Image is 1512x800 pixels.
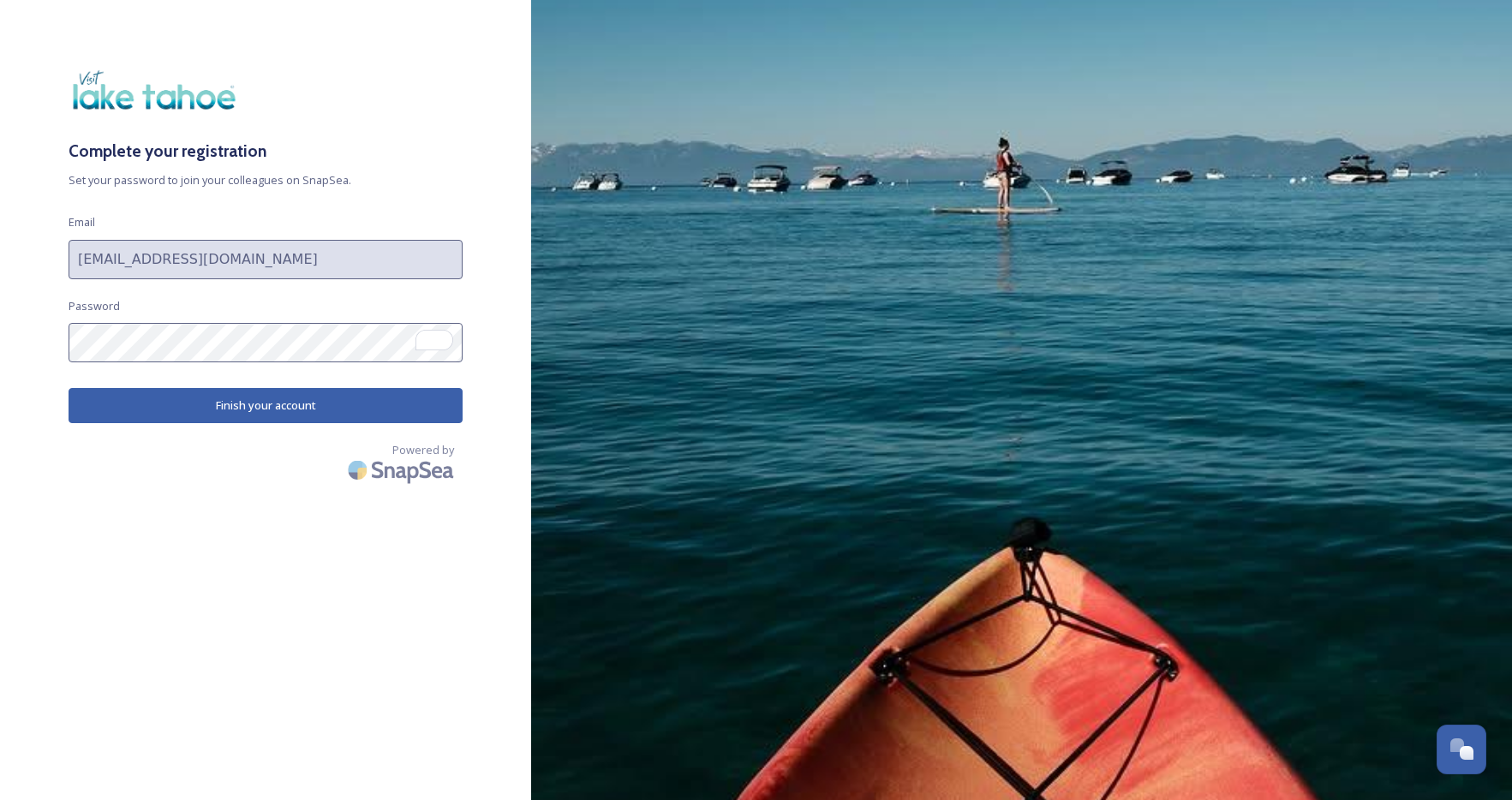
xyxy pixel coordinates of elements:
span: Password [69,298,120,314]
h3: Complete your registration [69,139,463,164]
span: Set your password to join your colleagues on SnapSea. [69,172,463,188]
button: Open Chat [1437,725,1486,774]
span: Email [69,214,95,230]
img: SnapSea Logo [343,450,463,490]
img: download.png [69,69,240,113]
button: Finish your account [69,388,463,423]
span: Powered by [392,442,454,458]
input: To enrich screen reader interactions, please activate Accessibility in Grammarly extension settings [69,323,463,362]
